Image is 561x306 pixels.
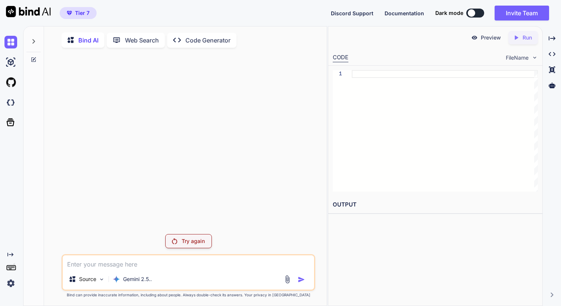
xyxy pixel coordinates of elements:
[331,10,373,16] span: Discord Support
[113,275,120,283] img: Gemini 2.5 Pro
[79,275,96,283] p: Source
[328,196,543,214] h2: OUTPUT
[385,10,424,16] span: Documentation
[4,56,17,69] img: ai-studio
[495,6,549,20] button: Invite Team
[4,76,17,89] img: githubLight
[4,277,17,290] img: settings
[435,9,463,17] span: Dark mode
[125,36,159,45] p: Web Search
[60,7,97,19] button: premiumTier 7
[185,36,231,45] p: Code Generator
[67,11,72,15] img: premium
[481,34,501,41] p: Preview
[75,9,90,17] span: Tier 7
[6,6,51,17] img: Bind AI
[331,9,373,17] button: Discord Support
[283,275,292,284] img: attachment
[523,34,532,41] p: Run
[506,54,529,61] span: FileName
[123,275,152,283] p: Gemini 2.5..
[333,70,342,78] div: 1
[4,36,17,48] img: chat
[62,292,315,298] p: Bind can provide inaccurate information, including about people. Always double-check its answers....
[4,96,17,109] img: darkCloudIdeIcon
[78,36,98,45] p: Bind AI
[98,276,105,283] img: Pick Models
[471,34,478,41] img: preview
[298,276,305,283] img: icon
[172,238,177,244] img: Retry
[333,53,348,62] div: CODE
[182,237,205,245] p: Try again
[532,54,538,61] img: chevron down
[385,9,424,17] button: Documentation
